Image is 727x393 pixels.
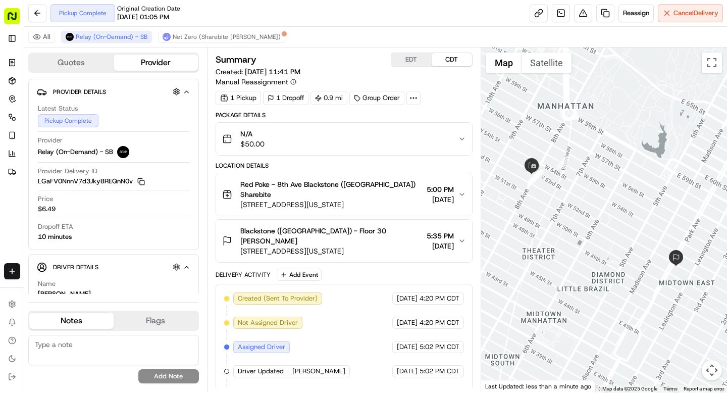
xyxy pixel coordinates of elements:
[484,379,517,392] a: Open this area in Google Maps (opens a new window)
[240,139,265,149] span: $50.00
[216,123,472,155] button: N/A$50.00
[163,33,171,41] img: net_zero_logo.png
[420,294,459,303] span: 4:20 PM CDT
[145,157,166,165] span: [DATE]
[240,246,423,256] span: [STREET_ADDRESS][US_STATE]
[95,199,162,209] span: API Documentation
[216,77,288,87] span: Manual Reassignment
[397,294,418,303] span: [DATE]
[20,199,77,209] span: Knowledge Base
[618,4,654,22] button: Reassign
[38,148,113,157] span: Relay (On-Demand) - SB
[602,386,657,391] span: Map data ©2025 Google
[684,386,724,391] a: Report a map error
[397,318,418,327] span: [DATE]
[427,184,454,194] span: 5:00 PM
[349,91,404,105] div: Group Order
[481,380,596,392] div: Last Updated: less than a minute ago
[157,129,184,141] button: See all
[391,53,432,66] button: EDT
[522,53,572,73] button: Show satellite imagery
[66,33,74,41] img: relay_logo_black.png
[238,342,285,352] span: Assigned Driver
[38,177,145,186] button: LGaFV0NnnV7d3JkyBREQnN0v
[85,200,93,208] div: 💻
[292,367,345,376] span: [PERSON_NAME]
[172,100,184,112] button: Start new chat
[10,200,18,208] div: 📗
[527,172,540,185] div: 4
[173,33,281,41] span: Net Zero (Sharebite [PERSON_NAME])
[245,67,300,76] span: [DATE] 11:41 PM
[53,263,98,271] span: Driver Details
[100,223,122,231] span: Pylon
[38,232,72,241] div: 10 minutes
[10,40,184,57] p: Welcome 👋
[486,53,522,73] button: Show street map
[658,4,723,22] button: CancelDelivery
[37,83,190,100] button: Provider Details
[38,279,56,288] span: Name
[216,67,300,77] span: Created:
[216,77,296,87] button: Manual Reassignment
[139,157,143,165] span: •
[29,55,114,71] button: Quotes
[216,173,472,216] button: Red Poke - 8th Ave Blackstone ([GEOGRAPHIC_DATA]) Sharebite[STREET_ADDRESS][US_STATE]5:00 PM[DATE]
[420,367,459,376] span: 5:02 PM CDT
[240,200,423,210] span: [STREET_ADDRESS][US_STATE]
[240,179,423,200] span: Red Poke - 8th Ave Blackstone ([GEOGRAPHIC_DATA]) Sharebite
[31,157,137,165] span: [PERSON_NAME] de [PERSON_NAME] (they/them)
[397,367,418,376] span: [DATE]
[557,156,570,169] div: 1
[427,194,454,205] span: [DATE]
[263,91,308,105] div: 1 Dropoff
[61,31,152,43] button: Relay (On-Demand) - SB
[38,167,97,176] span: Provider Delivery ID
[529,171,542,184] div: 5
[114,313,198,329] button: Flags
[34,96,166,107] div: Start new chat
[277,269,322,281] button: Add Event
[38,222,73,231] span: Dropoff ETA
[117,13,169,22] span: [DATE] 01:05 PM
[10,147,26,163] img: Mat Toderenczuk de la Barba (they/them)
[38,205,56,214] span: $6.49
[216,91,261,105] div: 1 Pickup
[38,289,91,299] div: [PERSON_NAME]
[420,342,459,352] span: 5:02 PM CDT
[117,5,180,13] span: Original Creation Date
[38,104,78,113] span: Latest Status
[158,31,285,43] button: Net Zero (Sharebite [PERSON_NAME])
[71,223,122,231] a: Powered byPylon
[702,53,722,73] button: Toggle fullscreen view
[310,91,347,105] div: 0.9 mi
[53,88,106,96] span: Provider Details
[114,55,198,71] button: Provider
[28,31,55,43] button: All
[216,220,472,262] button: Blackstone ([GEOGRAPHIC_DATA]) - Floor 30 [PERSON_NAME][STREET_ADDRESS][US_STATE]5:35 PM[DATE]
[29,313,114,329] button: Notes
[76,33,147,41] span: Relay (On-Demand) - SB
[10,131,68,139] div: Past conversations
[10,96,28,115] img: 1736555255976-a54dd68f-1ca7-489b-9aae-adbdc363a1c4
[623,9,649,18] span: Reassign
[216,111,473,119] div: Package Details
[117,146,129,158] img: relay_logo_black.png
[663,386,678,391] a: Terms (opens in new tab)
[38,136,63,145] span: Provider
[484,379,517,392] img: Google
[34,107,128,115] div: We're available if you need us!
[427,241,454,251] span: [DATE]
[702,360,722,380] button: Map camera controls
[26,65,182,76] input: Got a question? Start typing here...
[240,129,265,139] span: N/A
[420,318,459,327] span: 4:20 PM CDT
[240,226,423,246] span: Blackstone ([GEOGRAPHIC_DATA]) - Floor 30 [PERSON_NAME]
[216,271,271,279] div: Delivery Activity
[238,367,284,376] span: Driver Updated
[238,318,298,327] span: Not Assigned Driver
[397,342,418,352] span: [DATE]
[427,231,454,241] span: 5:35 PM
[216,55,256,64] h3: Summary
[238,294,318,303] span: Created (Sent To Provider)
